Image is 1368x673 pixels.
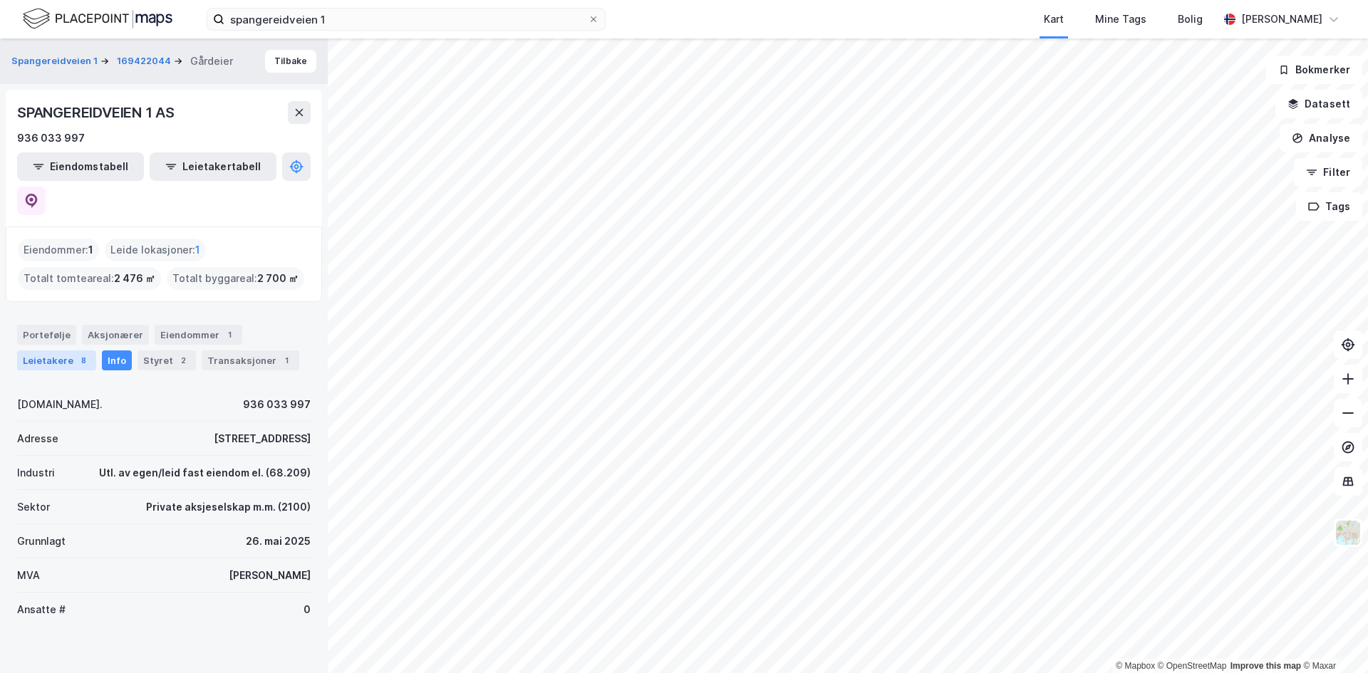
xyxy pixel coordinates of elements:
span: 1 [88,241,93,259]
button: Datasett [1275,90,1362,118]
div: 936 033 997 [243,396,311,413]
div: MVA [17,567,40,584]
button: Tilbake [265,50,316,73]
span: 1 [195,241,200,259]
button: Leietakertabell [150,152,276,181]
div: Transaksjoner [202,350,299,370]
img: Z [1335,519,1362,546]
img: logo.f888ab2527a4732fd821a326f86c7f29.svg [23,6,172,31]
div: 8 [76,353,90,367]
div: 936 033 997 [17,130,85,147]
div: Industri [17,464,55,481]
div: [STREET_ADDRESS] [214,430,311,447]
div: 2 [176,353,190,367]
button: 169422044 [117,54,174,68]
button: Analyse [1280,124,1362,152]
div: Portefølje [17,325,76,345]
button: Bokmerker [1266,56,1362,84]
span: 2 476 ㎡ [114,270,155,287]
div: Aksjonærer [82,325,149,345]
span: 2 700 ㎡ [257,270,299,287]
div: Utl. av egen/leid fast eiendom el. (68.209) [99,464,311,481]
div: 0 [304,601,311,618]
a: OpenStreetMap [1158,661,1227,671]
div: Gårdeier [190,53,233,70]
div: 1 [222,328,237,342]
button: Eiendomstabell [17,152,144,181]
button: Filter [1294,158,1362,187]
div: Kart [1044,11,1064,28]
div: Totalt byggareal : [167,267,304,290]
div: Sektor [17,499,50,516]
div: Styret [138,350,196,370]
button: Spangereidveien 1 [11,54,100,68]
div: [PERSON_NAME] [1241,11,1322,28]
a: Mapbox [1116,661,1155,671]
div: [DOMAIN_NAME]. [17,396,103,413]
div: Mine Tags [1095,11,1146,28]
div: Totalt tomteareal : [18,267,161,290]
div: Private aksjeselskap m.m. (2100) [146,499,311,516]
iframe: Chat Widget [1297,605,1368,673]
div: Leide lokasjoner : [105,239,206,261]
div: Leietakere [17,350,96,370]
div: 1 [279,353,294,367]
div: Info [102,350,132,370]
div: Eiendommer : [18,239,99,261]
div: Adresse [17,430,58,447]
div: [PERSON_NAME] [229,567,311,584]
div: Bolig [1178,11,1203,28]
div: Eiendommer [155,325,242,345]
input: Søk på adresse, matrikkel, gårdeiere, leietakere eller personer [224,9,588,30]
div: SPANGEREIDVEIEN 1 AS [17,101,177,124]
div: Ansatte # [17,601,66,618]
button: Tags [1296,192,1362,221]
div: Kontrollprogram for chat [1297,605,1368,673]
div: Grunnlagt [17,533,66,550]
div: 26. mai 2025 [246,533,311,550]
a: Improve this map [1230,661,1301,671]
